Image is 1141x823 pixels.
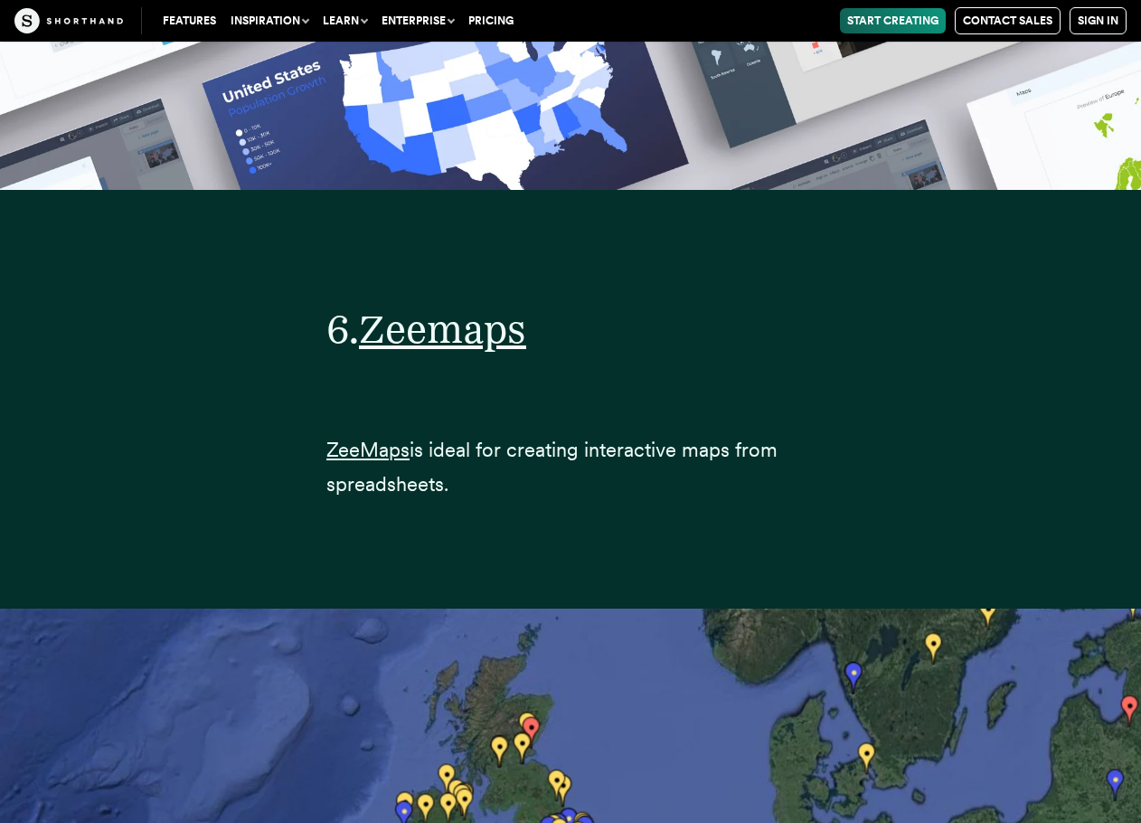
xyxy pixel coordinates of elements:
[326,438,410,461] a: ZeeMaps
[955,7,1061,34] a: Contact Sales
[223,8,316,33] button: Inspiration
[156,8,223,33] a: Features
[840,8,946,33] a: Start Creating
[326,438,778,495] span: is ideal for creating interactive maps from spreadsheets.
[326,305,359,353] span: 6.
[461,8,521,33] a: Pricing
[359,305,526,353] a: Zeemaps
[14,8,123,33] img: The Craft
[316,8,374,33] button: Learn
[374,8,461,33] button: Enterprise
[1070,7,1127,34] a: Sign in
